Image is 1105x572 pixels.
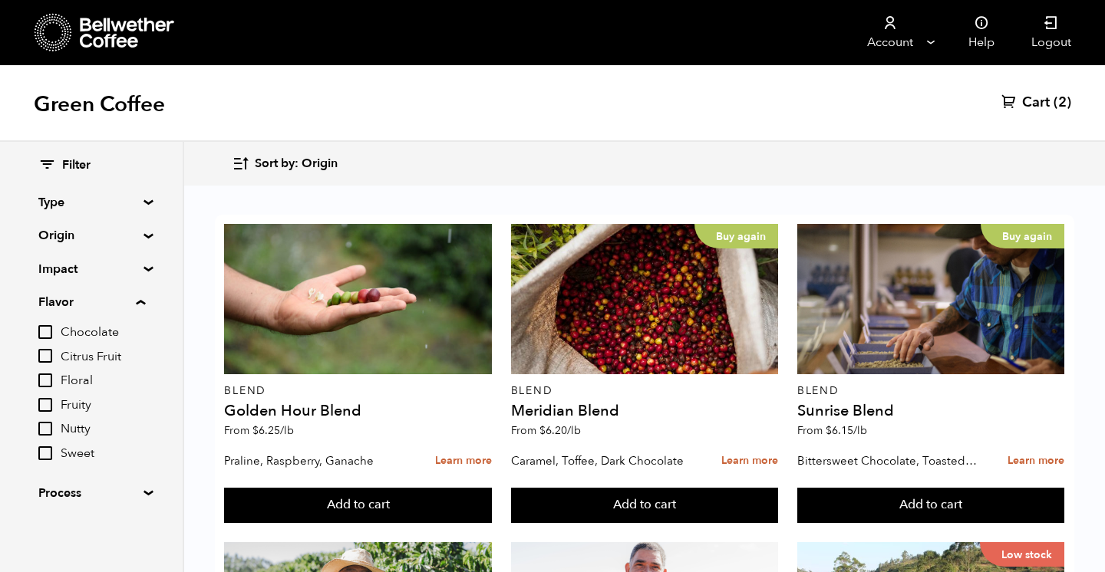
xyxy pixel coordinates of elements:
a: Learn more [1008,445,1064,478]
a: Buy again [797,224,1064,374]
p: Buy again [981,224,1064,248]
span: /lb [280,423,294,438]
h4: Sunrise Blend [797,403,1064,419]
span: /lb [853,423,867,438]
summary: Origin [38,226,144,245]
a: Cart (2) [1001,94,1071,112]
span: From [224,423,294,438]
summary: Impact [38,260,144,278]
p: Caramel, Toffee, Dark Chocolate [511,449,693,472]
input: Floral [38,373,52,387]
span: (2) [1054,94,1071,112]
p: Blend [511,386,778,396]
span: $ [826,423,832,438]
h4: Meridian Blend [511,403,778,419]
button: Add to cart [797,488,1064,523]
span: Floral [61,373,145,390]
h1: Green Coffee [34,90,165,118]
button: Sort by: Origin [232,146,338,182]
span: From [797,423,867,438]
span: Filter [62,157,91,174]
button: Add to cart [224,488,491,523]
input: Fruity [38,398,52,412]
p: Blend [224,386,491,396]
a: Learn more [435,445,492,478]
span: Chocolate [61,324,145,341]
button: Add to cart [511,488,778,523]
input: Nutty [38,422,52,436]
bdi: 6.20 [539,423,581,438]
summary: Process [38,484,144,502]
summary: Type [38,193,144,212]
p: Praline, Raspberry, Ganache [224,449,406,472]
span: Sort by: Origin [255,156,338,173]
span: From [511,423,581,438]
bdi: 6.15 [826,423,867,438]
span: /lb [567,423,581,438]
span: Sweet [61,445,145,462]
p: Buy again [694,224,778,248]
span: Cart [1022,94,1050,112]
span: $ [252,423,259,438]
p: Bittersweet Chocolate, Toasted Marshmallow, Candied Orange, Praline [797,449,979,472]
span: $ [539,423,546,438]
p: Blend [797,386,1064,396]
a: Buy again [511,224,778,374]
span: Citrus Fruit [61,349,145,366]
summary: Flavor [38,293,145,311]
span: Fruity [61,397,145,414]
bdi: 6.25 [252,423,294,438]
span: Nutty [61,421,145,438]
input: Chocolate [38,325,52,339]
h4: Golden Hour Blend [224,403,491,419]
a: Learn more [721,445,778,478]
input: Citrus Fruit [38,349,52,363]
p: Low stock [980,542,1064,567]
input: Sweet [38,446,52,460]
